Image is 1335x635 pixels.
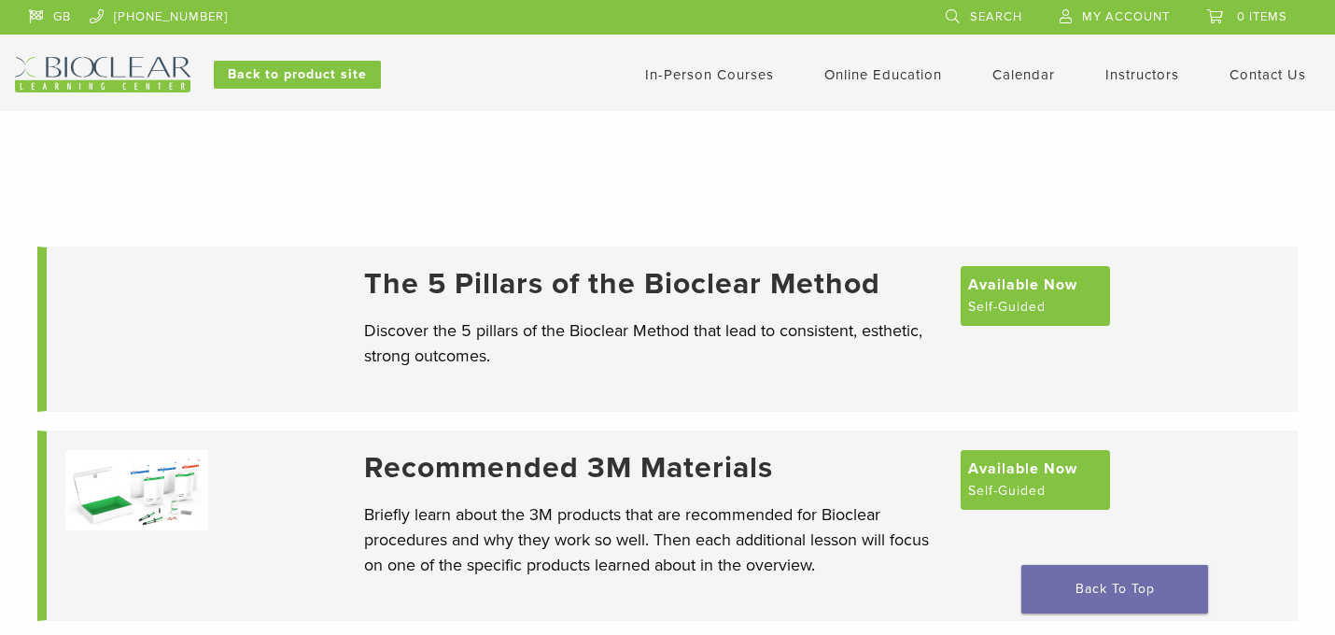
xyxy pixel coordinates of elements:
img: Bioclear [15,57,190,92]
a: The 5 Pillars of the Bioclear Method [364,266,942,302]
span: 0 items [1237,9,1287,24]
a: Instructors [1105,66,1179,83]
a: Recommended 3M Materials [364,450,942,486]
p: Discover the 5 pillars of the Bioclear Method that lead to consistent, esthetic, strong outcomes. [364,318,942,369]
a: Calendar [992,66,1055,83]
p: Briefly learn about the 3M products that are recommended for Bioclear procedures and why they wor... [364,502,942,578]
a: Contact Us [1230,66,1306,83]
span: Available Now [968,458,1077,480]
a: In-Person Courses [645,66,774,83]
span: Self-Guided [968,480,1046,502]
span: Self-Guided [968,296,1046,318]
a: Back To Top [1021,565,1208,614]
a: Available Now Self-Guided [961,266,1110,326]
a: Back to product site [214,61,381,89]
a: Online Education [824,66,942,83]
span: My Account [1082,9,1170,24]
span: Available Now [968,274,1077,296]
span: Search [970,9,1022,24]
a: Available Now Self-Guided [961,450,1110,510]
